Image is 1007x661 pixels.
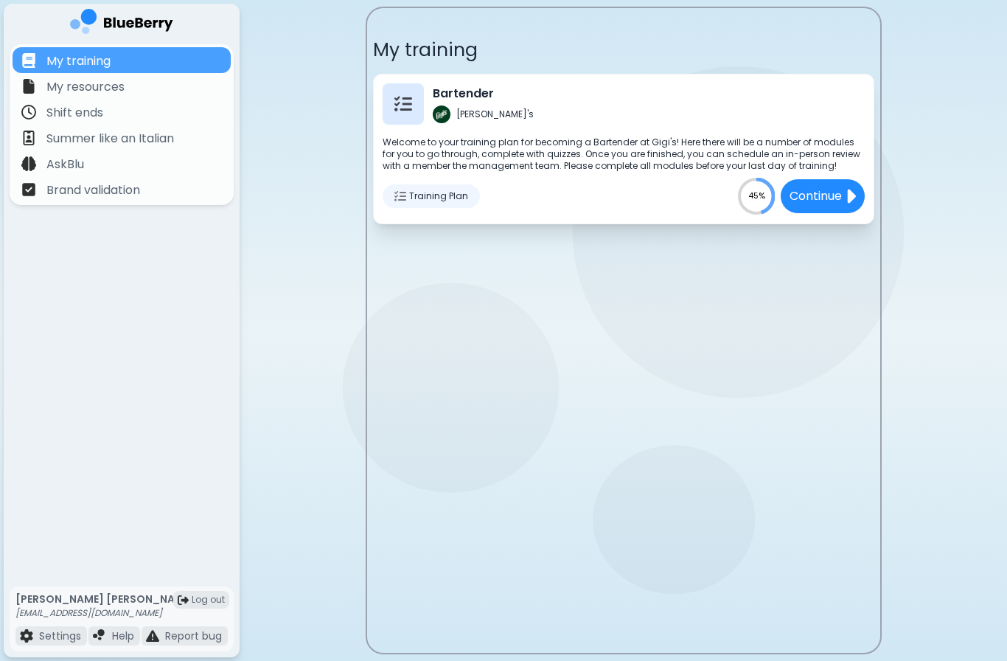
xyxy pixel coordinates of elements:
p: Report bug [165,629,222,643]
img: file icon [93,629,106,643]
p: [PERSON_NAME]'s [456,108,534,120]
button: Continue [781,179,865,213]
img: file icon [21,131,36,145]
p: Continue [790,187,842,205]
img: Training Plan [394,95,412,113]
img: Gigi's logo [433,105,450,123]
p: Summer like an Italian [46,130,174,148]
img: file icon [21,53,36,68]
a: Continuefile icon [775,179,865,213]
img: file icon [21,105,36,120]
p: My training [373,38,874,62]
img: file icon [21,156,36,171]
img: file icon [21,79,36,94]
p: AskBlu [46,156,84,173]
span: Training Plan [409,190,468,202]
p: Shift ends [46,104,103,122]
img: file icon [20,629,33,643]
p: Help [112,629,134,643]
p: My training [46,52,111,70]
img: company logo [70,9,173,39]
p: My resources [46,78,125,96]
text: 45% [748,190,764,201]
p: Bartender [433,85,534,103]
img: file icon [21,182,36,197]
img: Training Plan [394,190,406,202]
p: Brand validation [46,181,140,199]
img: file icon [845,185,856,207]
p: [PERSON_NAME] [PERSON_NAME] [15,592,195,606]
img: logout [178,595,189,606]
img: file icon [146,629,159,643]
p: Welcome to your training plan for becoming a Bartender at Gigi's! Here there will be a number of ... [383,136,865,172]
p: Settings [39,629,81,643]
span: Log out [192,594,225,606]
